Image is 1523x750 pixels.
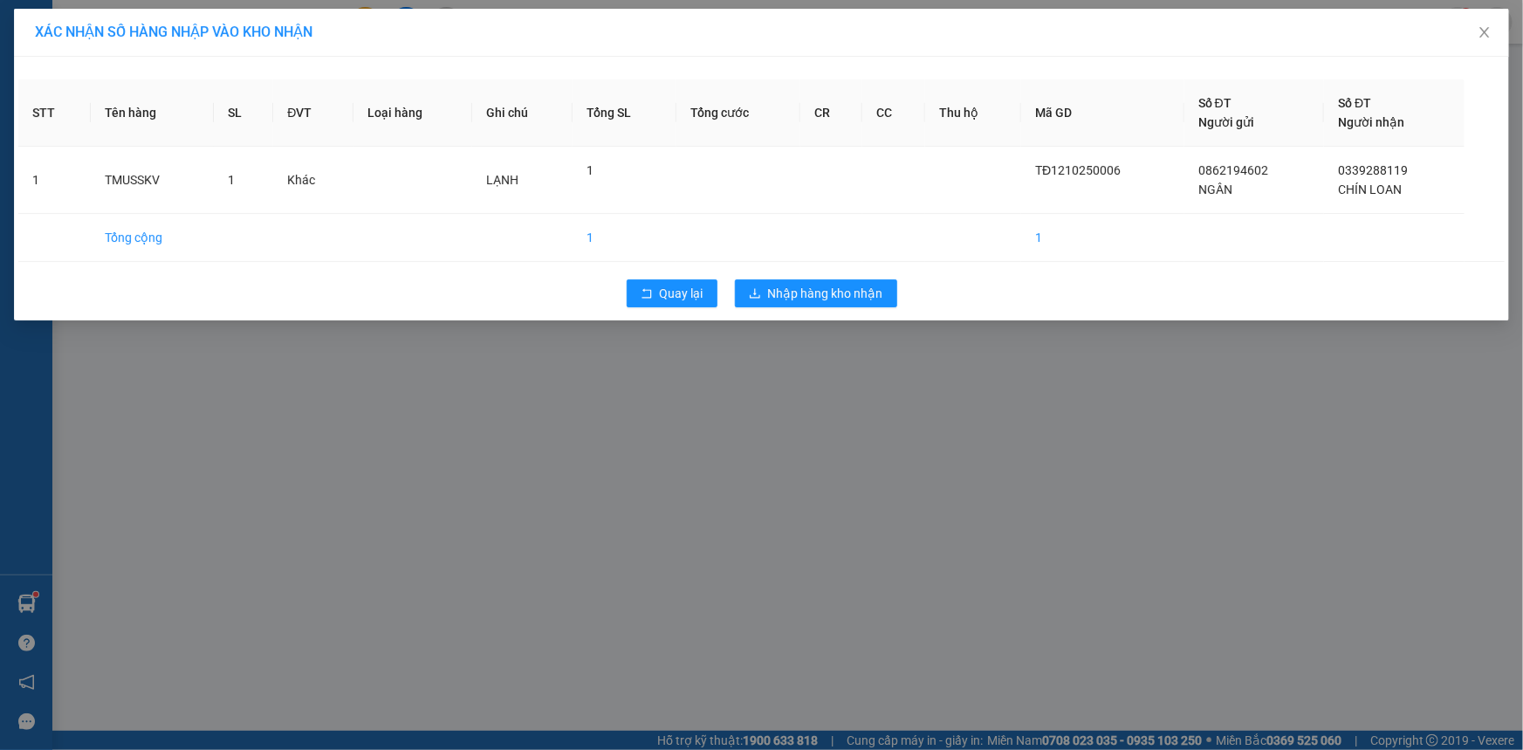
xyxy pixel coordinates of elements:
td: 1 [1021,214,1184,262]
span: Nhập hàng kho nhận [768,284,883,303]
th: Tổng cước [676,79,800,147]
td: 1 [573,214,676,262]
th: ĐVT [273,79,353,147]
span: Người gửi [1198,115,1254,129]
button: rollbackQuay lại [627,279,717,307]
th: CC [862,79,925,147]
button: downloadNhập hàng kho nhận [735,279,897,307]
th: Mã GD [1021,79,1184,147]
span: download [749,287,761,301]
th: Ghi chú [472,79,573,147]
span: 1 [587,163,593,177]
td: Khác [273,147,353,214]
span: CHÍN LOAN [1338,182,1402,196]
span: Quay lại [660,284,703,303]
th: CR [800,79,863,147]
th: Tổng SL [573,79,676,147]
span: 0339288119 [1338,163,1408,177]
th: STT [18,79,91,147]
th: Thu hộ [925,79,1021,147]
span: 0862194602 [1198,163,1268,177]
span: Người nhận [1338,115,1404,129]
span: Số ĐT [1198,96,1231,110]
span: close [1478,25,1492,39]
span: 1 [228,173,235,187]
span: LẠNH [486,173,518,187]
th: Loại hàng [353,79,472,147]
span: Số ĐT [1338,96,1371,110]
th: SL [214,79,274,147]
td: TMUSSKV [91,147,213,214]
td: 1 [18,147,91,214]
th: Tên hàng [91,79,213,147]
td: Tổng cộng [91,214,213,262]
button: Close [1460,9,1509,58]
span: NGÂN [1198,182,1232,196]
span: TĐ1210250006 [1035,163,1121,177]
span: rollback [641,287,653,301]
span: XÁC NHẬN SỐ HÀNG NHẬP VÀO KHO NHẬN [35,24,312,40]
